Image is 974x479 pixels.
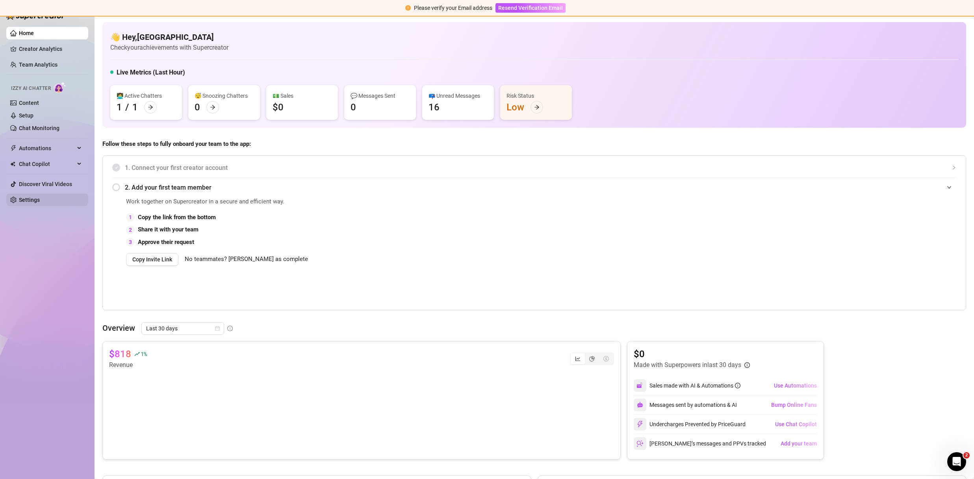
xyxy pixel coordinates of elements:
[126,226,135,234] div: 2
[947,452,966,471] iframe: Intercom live chat
[429,91,488,100] div: 📪 Unread Messages
[132,256,172,263] span: Copy Invite Link
[634,348,750,360] article: $0
[780,437,817,450] button: Add your team
[141,350,147,358] span: 1 %
[649,381,740,390] div: Sales made with AI & Automations
[19,197,40,203] a: Settings
[117,101,122,114] div: 1
[19,125,59,131] a: Chat Monitoring
[534,104,540,110] span: arrow-right
[19,43,82,55] a: Creator Analytics
[636,421,644,428] img: svg%3e
[19,142,75,155] span: Automations
[117,91,176,100] div: 👩‍💻 Active Chatters
[405,5,411,11] span: exclamation-circle
[19,112,33,119] a: Setup
[952,165,956,170] span: collapsed
[575,356,581,362] span: line-chart
[634,360,741,370] article: Made with Superpowers in last 30 days
[126,253,178,266] button: Copy Invite Link
[19,158,75,170] span: Chat Copilot
[19,30,34,36] a: Home
[195,91,254,100] div: 😴 Snoozing Chatters
[148,104,153,110] span: arrow-right
[210,104,215,110] span: arrow-right
[138,239,194,246] strong: Approve their request
[132,101,138,114] div: 1
[117,68,185,77] h5: Live Metrics (Last Hour)
[138,226,199,233] strong: Share it with your team
[634,437,766,450] div: [PERSON_NAME]’s messages and PPVs tracked
[781,440,817,447] span: Add your team
[775,418,817,431] button: Use Chat Copilot
[273,101,284,114] div: $0
[125,163,956,173] span: 1. Connect your first creator account
[125,183,956,192] span: 2. Add your first team member
[10,161,15,167] img: Chat Copilot
[775,421,817,427] span: Use Chat Copilot
[636,440,644,447] img: svg%3e
[506,91,566,100] div: Risk Status
[636,382,644,389] img: svg%3e
[429,101,440,114] div: 16
[19,62,58,68] a: Team Analytics
[126,213,135,222] div: 1
[351,91,410,100] div: 💬 Messages Sent
[634,399,737,411] div: Messages sent by automations & AI
[112,158,956,177] div: 1. Connect your first creator account
[102,322,135,334] article: Overview
[126,197,779,207] span: Work together on Supercreator in a secure and efficient way.
[273,91,332,100] div: 💵 Sales
[110,43,228,52] article: Check your achievements with Supercreator
[771,402,817,408] span: Bump Online Fans
[54,82,66,93] img: AI Chatter
[138,214,216,221] strong: Copy the link from the bottom
[110,32,228,43] h4: 👋 Hey, [GEOGRAPHIC_DATA]
[112,178,956,197] div: 2. Add your first team member
[109,360,147,370] article: Revenue
[637,402,643,408] img: svg%3e
[495,3,566,13] button: Resend Verification Email
[195,101,200,114] div: 0
[963,452,970,458] span: 2
[126,238,135,246] div: 3
[414,4,492,12] div: Please verify your Email address
[799,197,956,298] iframe: Adding Team Members
[109,348,131,360] article: $818
[227,326,233,331] span: info-circle
[134,351,140,357] span: rise
[771,399,817,411] button: Bump Online Fans
[185,255,308,264] span: No teammates? [PERSON_NAME] as complete
[19,100,39,106] a: Content
[102,140,251,147] strong: Follow these steps to fully onboard your team to the app:
[744,362,750,368] span: info-circle
[735,383,740,388] span: info-circle
[351,101,356,114] div: 0
[603,356,609,362] span: dollar-circle
[19,181,72,187] a: Discover Viral Videos
[947,185,952,190] span: expanded
[146,322,219,334] span: Last 30 days
[774,382,817,389] span: Use Automations
[498,5,563,11] span: Resend Verification Email
[774,379,817,392] button: Use Automations
[10,145,17,151] span: thunderbolt
[11,85,51,92] span: Izzy AI Chatter
[570,352,614,365] div: segmented control
[589,356,595,362] span: pie-chart
[215,326,220,331] span: calendar
[634,418,746,431] div: Undercharges Prevented by PriceGuard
